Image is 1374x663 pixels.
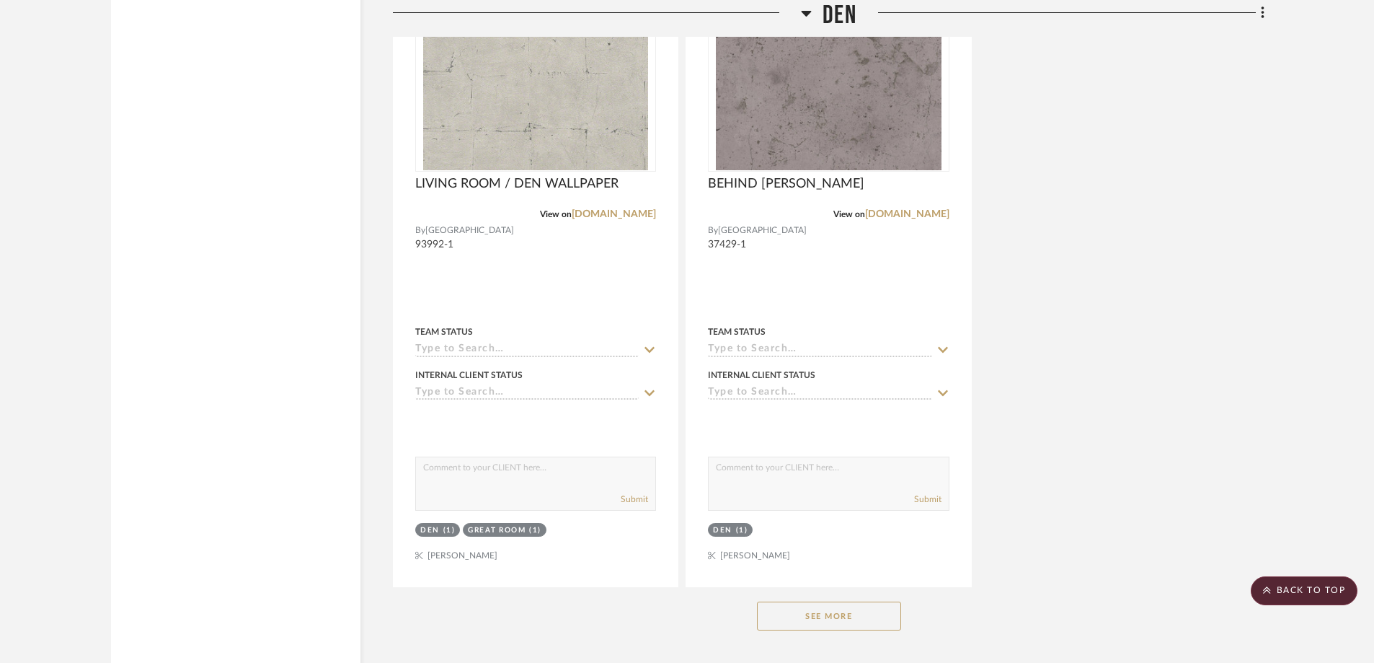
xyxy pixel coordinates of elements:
[540,210,572,219] span: View on
[415,387,639,400] input: Type to Search…
[415,343,639,357] input: Type to Search…
[529,525,541,536] div: (1)
[757,602,901,631] button: See More
[415,224,425,237] span: By
[708,343,931,357] input: Type to Search…
[708,224,718,237] span: By
[425,224,514,237] span: [GEOGRAPHIC_DATA]
[718,224,807,237] span: [GEOGRAPHIC_DATA]
[415,325,473,338] div: Team Status
[708,325,766,338] div: Team Status
[572,209,656,219] a: [DOMAIN_NAME]
[713,525,732,536] div: DEN
[708,176,864,192] span: BEHIND [PERSON_NAME]
[443,525,456,536] div: (1)
[420,525,440,536] div: DEN
[415,369,523,382] div: Internal Client Status
[708,369,815,382] div: Internal Client Status
[415,176,619,192] span: LIVING ROOM / DEN WALLPAPER
[621,493,648,506] button: Submit
[865,209,949,219] a: [DOMAIN_NAME]
[708,387,931,400] input: Type to Search…
[1251,576,1357,605] scroll-to-top-button: BACK TO TOP
[914,493,941,506] button: Submit
[833,210,865,219] span: View on
[736,525,748,536] div: (1)
[468,525,526,536] div: Great Room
